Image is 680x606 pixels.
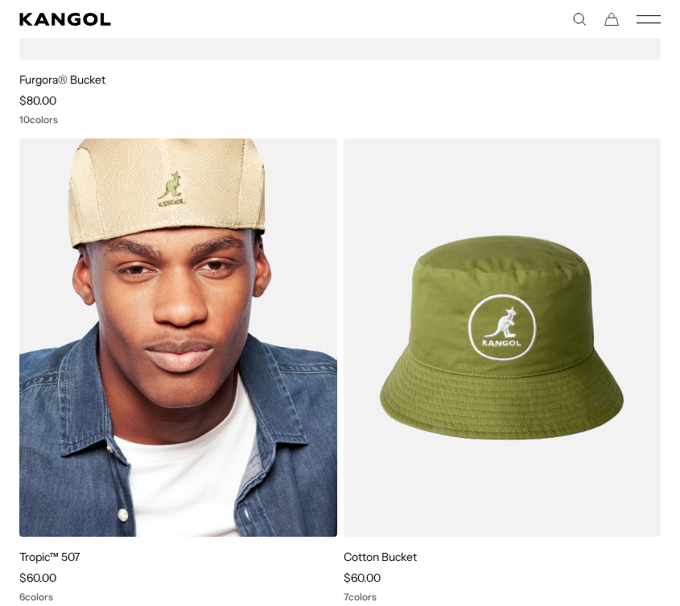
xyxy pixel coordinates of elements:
[19,72,105,87] a: Furgora® Bucket
[19,550,80,564] a: Tropic™ 507
[572,12,587,27] summary: Search here
[19,93,56,108] span: $80.00
[344,550,417,564] a: Cotton Bucket
[19,114,661,126] div: 10 colors
[19,592,337,603] div: 6 colors
[19,571,56,585] span: $60.00
[19,138,337,537] img: Tropic™ 507
[19,13,340,26] a: Kangol
[344,592,661,603] div: 7 colors
[344,571,381,585] span: $60.00
[344,138,661,537] img: Cotton Bucket
[637,12,661,27] button: Mobile Menu
[604,12,619,27] button: Cart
